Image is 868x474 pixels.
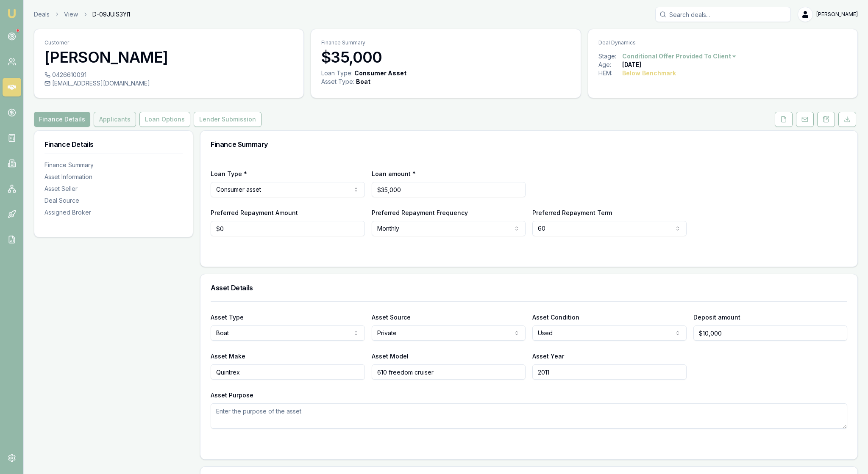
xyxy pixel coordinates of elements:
label: Asset Type [211,314,244,321]
label: Asset Source [372,314,411,321]
div: Finance Summary [45,161,183,169]
div: Asset Type : [321,77,354,86]
label: Preferred Repayment Term [532,209,612,216]
input: $ [372,182,526,197]
p: Finance Summary [321,39,570,46]
a: View [64,10,78,19]
h3: Finance Summary [211,141,847,148]
p: Deal Dynamics [598,39,847,46]
button: Conditional Offer Provided To Client [622,52,737,61]
div: HEM: [598,69,622,77]
div: Asset Seller [45,185,183,193]
div: Consumer Asset [354,69,406,77]
div: [EMAIL_ADDRESS][DOMAIN_NAME] [45,79,293,88]
input: $ [211,221,365,236]
button: Loan Options [139,112,190,127]
label: Asset Year [532,353,564,360]
img: emu-icon-u.png [7,8,17,19]
a: Loan Options [138,112,192,127]
a: Finance Details [34,112,92,127]
label: Asset Model [372,353,409,360]
label: Preferred Repayment Frequency [372,209,468,216]
h3: [PERSON_NAME] [45,49,293,66]
a: Lender Submission [192,112,263,127]
div: Deal Source [45,196,183,205]
label: Asset Make [211,353,245,360]
input: $ [693,325,848,341]
div: Boat [356,77,370,86]
h3: Asset Details [211,284,847,291]
div: Age: [598,61,622,69]
div: [DATE] [622,61,641,69]
button: Finance Details [34,112,90,127]
div: Asset Information [45,173,183,181]
button: Applicants [94,112,136,127]
span: D-09JUIS3YI1 [92,10,130,19]
div: Loan Type: [321,69,353,77]
div: Stage: [598,52,622,61]
div: Below Benchmark [622,69,676,77]
div: 0426610091 [45,71,293,79]
label: Asset Condition [532,314,579,321]
a: Deals [34,10,50,19]
a: Applicants [92,112,138,127]
p: Customer [45,39,293,46]
div: Assigned Broker [45,208,183,217]
label: Loan amount * [372,170,416,177]
label: Deposit amount [693,314,740,321]
h3: Finance Details [45,141,183,148]
input: Search deals [655,7,791,22]
nav: breadcrumb [34,10,130,19]
span: [PERSON_NAME] [816,11,858,18]
label: Loan Type * [211,170,247,177]
label: Preferred Repayment Amount [211,209,298,216]
h3: $35,000 [321,49,570,66]
button: Lender Submission [194,112,262,127]
label: Asset Purpose [211,391,253,399]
